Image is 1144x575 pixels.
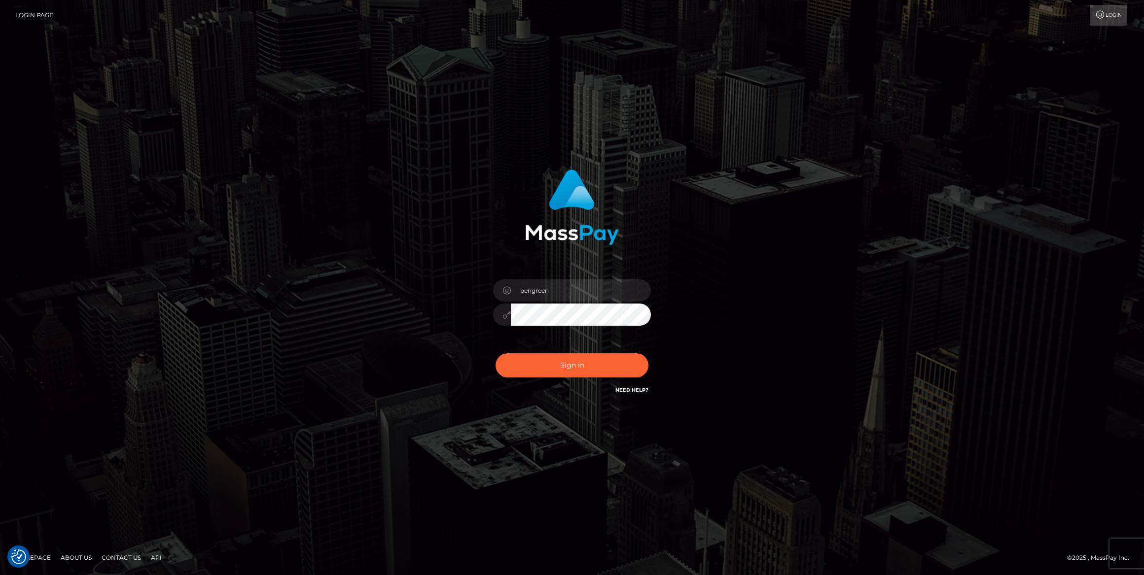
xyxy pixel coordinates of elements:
[1067,552,1137,563] div: © 2025 , MassPay Inc.
[11,549,26,564] button: Consent Preferences
[525,169,619,245] img: MassPay Login
[57,550,96,565] a: About Us
[511,279,651,302] input: Username...
[496,353,648,377] button: Sign in
[15,5,53,26] a: Login Page
[11,549,26,564] img: Revisit consent button
[615,387,648,393] a: Need Help?
[11,550,55,565] a: Homepage
[1090,5,1127,26] a: Login
[98,550,145,565] a: Contact Us
[147,550,166,565] a: API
